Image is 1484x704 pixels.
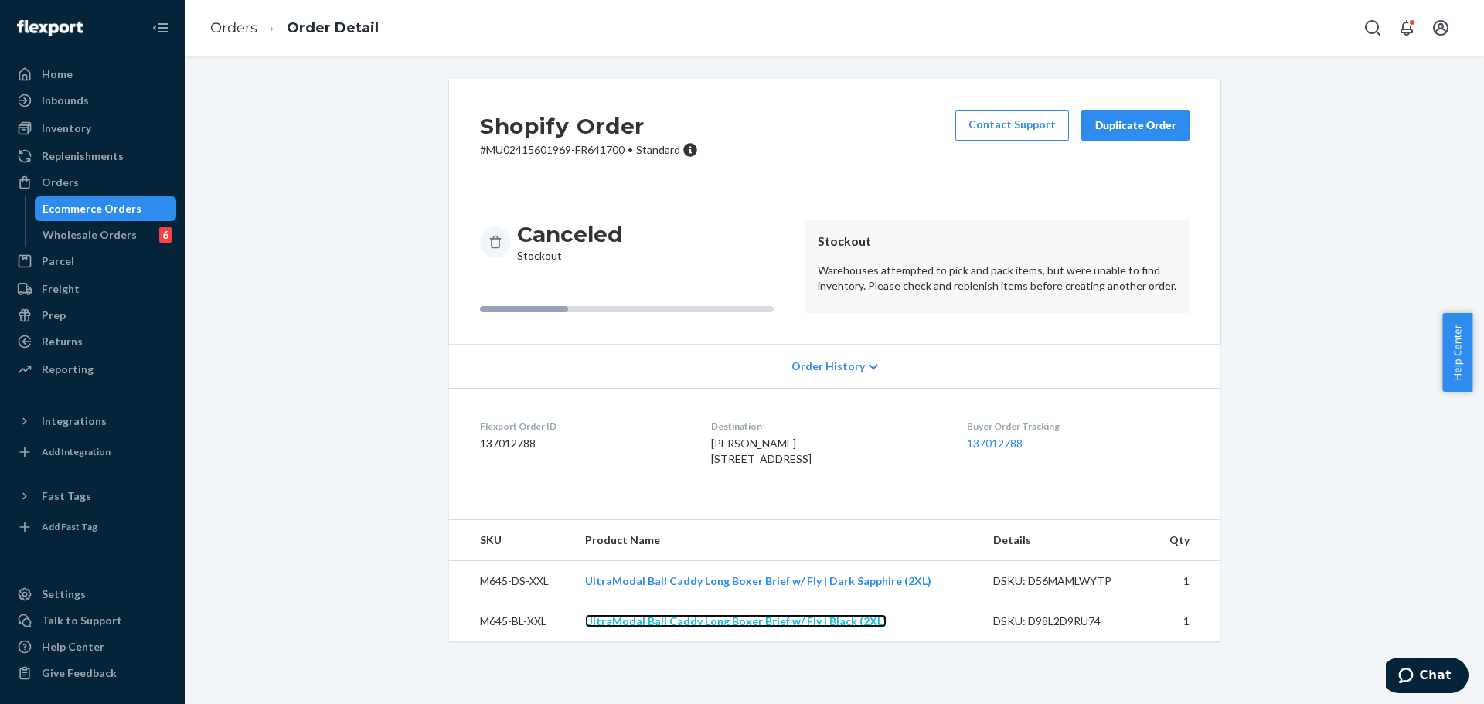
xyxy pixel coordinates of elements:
a: Freight [9,277,176,301]
td: 1 [1151,601,1220,641]
dt: Flexport Order ID [480,420,686,433]
a: UltraModal Ball Caddy Long Boxer Brief w/ Fly | Black (2XL) [585,614,887,627]
h3: Canceled [517,220,622,248]
a: Inventory [9,116,176,141]
div: Parcel [42,253,74,269]
a: Contact Support [955,110,1069,141]
button: Open account menu [1425,12,1456,43]
div: Integrations [42,413,107,429]
th: Qty [1151,520,1220,561]
div: Inbounds [42,93,89,108]
a: Replenishments [9,144,176,168]
a: Parcel [9,249,176,274]
iframe: Opens a widget where you can chat to one of our agents [1386,658,1469,696]
dd: 137012788 [480,436,686,451]
div: Wholesale Orders [43,227,137,243]
div: Stockout [517,220,622,264]
div: 6 [159,227,172,243]
div: Inventory [42,121,91,136]
th: Product Name [573,520,982,561]
span: Order History [791,359,865,374]
dt: Buyer Order Tracking [967,420,1190,433]
a: Order Detail [287,19,379,36]
a: Help Center [9,634,176,659]
button: Integrations [9,409,176,434]
div: Replenishments [42,148,124,164]
div: Talk to Support [42,613,122,628]
button: Talk to Support [9,608,176,633]
ol: breadcrumbs [198,5,391,51]
button: Duplicate Order [1081,110,1190,141]
button: Open Search Box [1357,12,1388,43]
p: # MU02415601969-FR641700 [480,142,698,158]
a: Home [9,62,176,87]
span: [PERSON_NAME] [STREET_ADDRESS] [711,437,812,465]
div: Give Feedback [42,665,117,681]
p: Warehouses attempted to pick and pack items, but were unable to find inventory. Please check and ... [818,263,1177,294]
a: Orders [210,19,257,36]
div: DSKU: D98L2D9RU74 [993,614,1139,629]
div: DSKU: D56MAMLWYTP [993,573,1139,589]
a: Ecommerce Orders [35,196,177,221]
a: Returns [9,329,176,354]
a: Reporting [9,357,176,382]
a: Add Integration [9,440,176,464]
div: Settings [42,587,86,602]
div: Home [42,66,73,82]
a: 137012788 [967,437,1023,450]
header: Stockout [818,233,1177,250]
td: M645-DS-XXL [449,561,573,602]
td: 1 [1151,561,1220,602]
div: Help Center [42,639,104,655]
button: Close Navigation [145,12,176,43]
div: Add Fast Tag [42,520,97,533]
div: Add Integration [42,445,111,458]
dt: Destination [711,420,941,433]
div: Reporting [42,362,94,377]
h2: Shopify Order [480,110,698,142]
a: Wholesale Orders6 [35,223,177,247]
button: Give Feedback [9,661,176,685]
td: M645-BL-XXL [449,601,573,641]
button: Open notifications [1391,12,1422,43]
a: Prep [9,303,176,328]
button: Help Center [1442,313,1472,392]
div: Duplicate Order [1094,117,1176,133]
a: Settings [9,582,176,607]
span: • [628,143,633,156]
div: Returns [42,334,83,349]
a: Inbounds [9,88,176,113]
div: Prep [42,308,66,323]
div: Fast Tags [42,488,91,504]
a: Orders [9,170,176,195]
div: Ecommerce Orders [43,201,141,216]
button: Fast Tags [9,484,176,508]
div: Freight [42,281,80,297]
a: UltraModal Ball Caddy Long Boxer Brief w/ Fly | Dark Sapphire (2XL) [585,574,931,587]
a: Add Fast Tag [9,515,176,539]
img: Flexport logo [17,20,83,36]
span: Standard [636,143,680,156]
th: Details [981,520,1151,561]
div: Orders [42,175,79,190]
th: SKU [449,520,573,561]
